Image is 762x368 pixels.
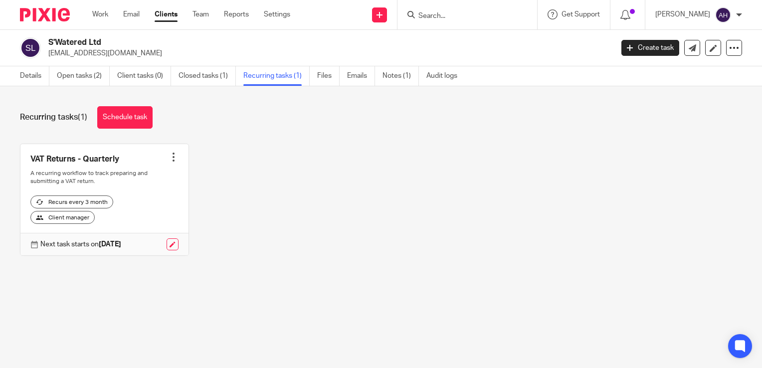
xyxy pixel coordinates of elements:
a: Create task [621,40,679,56]
a: Reports [224,9,249,19]
a: Schedule task [97,106,153,129]
span: (1) [78,113,87,121]
img: Pixie [20,8,70,21]
a: Details [20,66,49,86]
a: Settings [264,9,290,19]
a: Work [92,9,108,19]
input: Search [417,12,507,21]
a: Emails [347,66,375,86]
div: Recurs every 3 month [30,195,113,208]
h2: S'Watered Ltd [48,37,495,48]
a: Client tasks (0) [117,66,171,86]
a: Audit logs [426,66,465,86]
a: Email [123,9,140,19]
strong: [DATE] [99,241,121,248]
a: Notes (1) [382,66,419,86]
a: Closed tasks (1) [179,66,236,86]
h1: Recurring tasks [20,112,87,123]
p: Next task starts on [40,239,121,249]
a: Team [192,9,209,19]
a: Clients [155,9,178,19]
a: Open tasks (2) [57,66,110,86]
div: Client manager [30,211,95,224]
img: svg%3E [715,7,731,23]
img: svg%3E [20,37,41,58]
a: Files [317,66,340,86]
p: [PERSON_NAME] [655,9,710,19]
span: Get Support [562,11,600,18]
p: [EMAIL_ADDRESS][DOMAIN_NAME] [48,48,606,58]
a: Recurring tasks (1) [243,66,310,86]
